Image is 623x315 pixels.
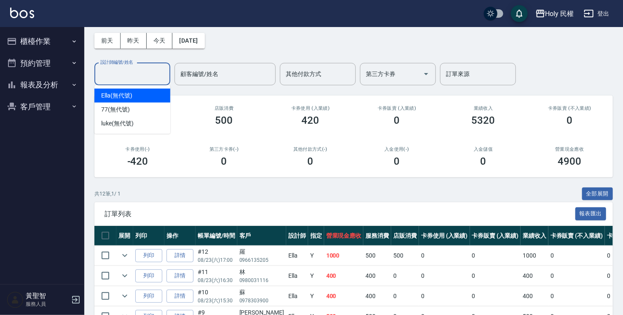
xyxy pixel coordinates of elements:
h3: -420 [127,155,148,167]
button: 預約管理 [3,52,81,74]
h3: 0 [481,155,486,167]
td: #12 [196,246,237,266]
a: 詳情 [166,269,193,282]
button: 今天 [147,33,173,49]
td: 0 [470,266,521,286]
button: 櫃檯作業 [3,30,81,52]
button: expand row [118,269,131,282]
button: 全部展開 [582,187,613,201]
td: 0 [419,246,470,266]
p: 服務人員 [26,300,69,308]
td: 400 [363,266,391,286]
td: 1000 [324,246,364,266]
p: 08/23 (六) 16:30 [198,277,235,284]
label: 設計師編號/姓名 [100,59,133,65]
h3: 0 [221,155,227,167]
h2: 卡券販賣 (入業績) [364,106,430,111]
td: 400 [521,286,548,306]
p: 08/23 (六) 17:00 [198,256,235,264]
th: 服務消費 [363,226,391,246]
td: 500 [363,246,391,266]
span: luke (無代號) [101,119,134,128]
th: 帳單編號/時間 [196,226,237,246]
button: [DATE] [172,33,204,49]
th: 展開 [116,226,133,246]
td: 400 [521,266,548,286]
button: 列印 [135,290,162,303]
h2: 店販消費 [191,106,257,111]
td: 0 [419,286,470,306]
button: expand row [118,290,131,302]
h5: 黃聖智 [26,292,69,300]
h2: 入金使用(-) [364,147,430,152]
h2: 入金儲值 [450,147,516,152]
td: 400 [324,266,364,286]
h3: 5320 [472,114,495,126]
button: 登出 [580,6,613,22]
th: 卡券使用 (入業績) [419,226,470,246]
td: Ella [286,246,308,266]
h2: 第三方卡券(-) [191,147,257,152]
td: 1000 [521,246,548,266]
button: Open [419,67,433,81]
span: 77 (無代號) [101,105,130,114]
td: 0 [470,286,521,306]
td: Ella [286,286,308,306]
img: Logo [10,8,34,18]
h2: 卡券使用 (入業績) [277,106,344,111]
h3: 0 [394,114,400,126]
td: Y [308,246,324,266]
td: 400 [324,286,364,306]
a: 報表匯出 [575,209,607,217]
a: 詳情 [166,290,193,303]
td: Y [308,286,324,306]
th: 列印 [133,226,164,246]
th: 店販消費 [391,226,419,246]
h2: 其他付款方式(-) [277,147,344,152]
th: 業績收入 [521,226,548,246]
th: 操作 [164,226,196,246]
p: 08/23 (六) 15:30 [198,297,235,304]
h2: 營業現金應收 [537,147,603,152]
h3: 0 [394,155,400,167]
div: 蘇 [239,288,284,297]
h3: 4900 [558,155,582,167]
span: 訂單列表 [105,210,575,218]
th: 卡券販賣 (入業績) [470,226,521,246]
td: 0 [470,246,521,266]
td: 0 [391,286,419,306]
button: 昨天 [121,33,147,49]
td: #11 [196,266,237,286]
button: 客戶管理 [3,96,81,118]
p: 共 12 筆, 1 / 1 [94,190,121,198]
button: Holy 民權 [532,5,577,22]
td: 0 [548,286,605,306]
img: Person [7,291,24,308]
div: Holy 民權 [545,8,574,19]
h2: 業績收入 [450,106,516,111]
td: #10 [196,286,237,306]
th: 營業現金應收 [324,226,364,246]
button: 報表匯出 [575,207,607,220]
h3: 0 [308,155,314,167]
td: 400 [363,286,391,306]
a: 詳情 [166,249,193,262]
td: 0 [419,266,470,286]
div: 林 [239,268,284,277]
h3: 0 [567,114,573,126]
th: 設計師 [286,226,308,246]
div: 羅 [239,247,284,256]
button: save [511,5,528,22]
td: Ella [286,266,308,286]
button: 報表及分析 [3,74,81,96]
td: 0 [548,246,605,266]
td: 500 [391,246,419,266]
button: 列印 [135,269,162,282]
p: 0966135205 [239,256,284,264]
button: 前天 [94,33,121,49]
span: Ella (無代號) [101,91,132,100]
h3: 420 [302,114,320,126]
h2: 卡券販賣 (不入業績) [537,106,603,111]
th: 指定 [308,226,324,246]
h3: 500 [215,114,233,126]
